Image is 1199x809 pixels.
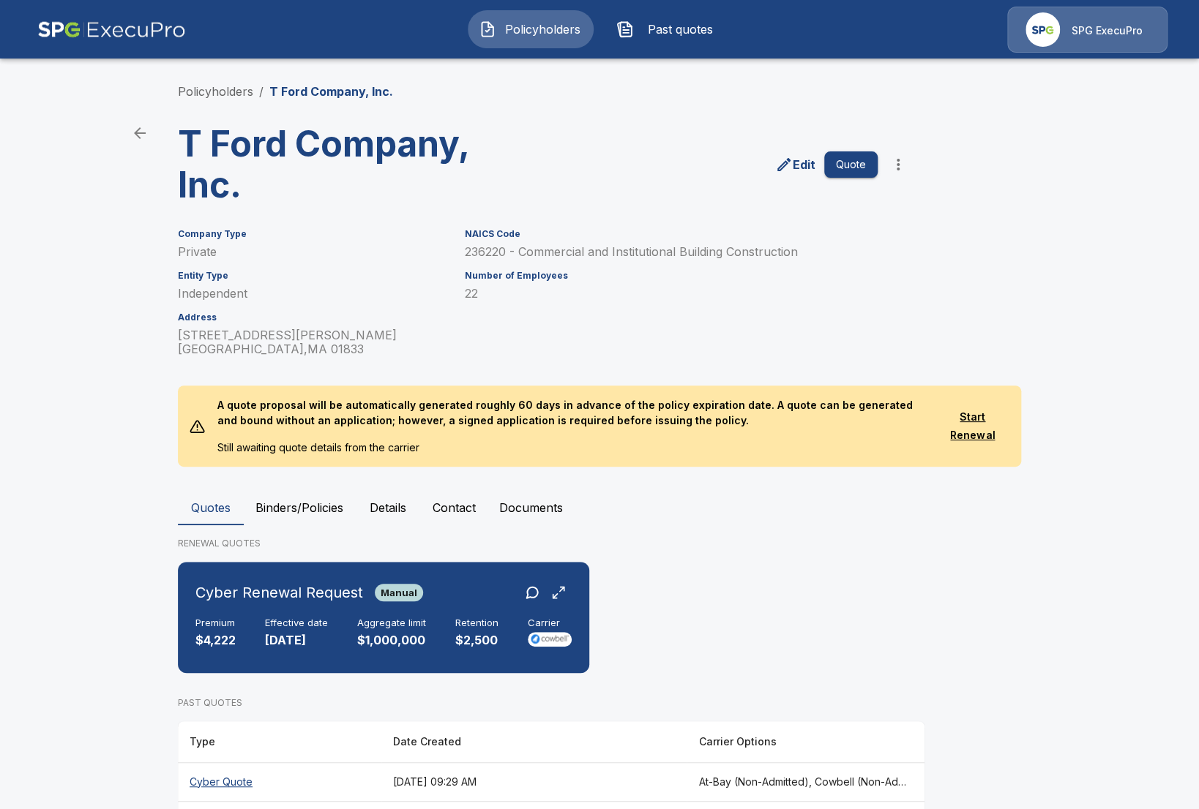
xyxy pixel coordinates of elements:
[178,245,447,259] p: Private
[178,490,1021,525] div: policyholder tabs
[195,581,363,604] h6: Cyber Renewal Request
[355,490,421,525] button: Details
[687,721,925,763] th: Carrier Options
[502,20,583,38] span: Policyholders
[375,587,423,598] span: Manual
[1007,7,1168,53] a: Agency IconSPG ExecuPro
[178,696,925,710] p: PAST QUOTES
[178,762,381,801] th: Cyber Quote
[1026,12,1060,47] img: Agency Icon
[178,84,253,99] a: Policyholders
[1072,23,1143,38] p: SPG ExecuPro
[244,490,355,525] button: Binders/Policies
[178,721,381,763] th: Type
[687,762,925,801] th: At-Bay (Non-Admitted), Cowbell (Non-Admitted), Corvus Cyber (Non-Admitted), Tokio Marine TMHCC (N...
[178,229,447,239] h6: Company Type
[488,490,575,525] button: Documents
[465,271,878,281] h6: Number of Employees
[206,385,936,440] p: A quote proposal will be automatically generated roughly 60 days in advance of the policy expirat...
[455,632,498,649] p: $2,500
[640,20,720,38] span: Past quotes
[465,287,878,301] p: 22
[37,7,186,53] img: AA Logo
[884,150,913,179] button: more
[381,762,687,801] th: [DATE] 09:29 AM
[824,151,878,178] button: Quote
[265,617,328,629] h6: Effective date
[178,287,447,301] p: Independent
[381,721,687,763] th: Date Created
[357,617,426,629] h6: Aggregate limit
[265,632,328,649] p: [DATE]
[178,124,539,206] h3: T Ford Company, Inc.
[479,20,496,38] img: Policyholders Icon
[178,83,393,100] nav: breadcrumb
[195,632,236,649] p: $4,222
[357,632,426,649] p: $1,000,000
[772,153,818,176] a: edit
[465,229,878,239] h6: NAICS Code
[178,537,1021,550] p: RENEWAL QUOTES
[465,245,878,259] p: 236220 - Commercial and Institutional Building Construction
[935,404,1009,448] button: Start Renewal
[195,617,236,629] h6: Premium
[793,156,815,173] p: Edit
[125,118,154,148] a: back
[455,617,498,629] h6: Retention
[259,83,264,100] li: /
[605,10,731,48] button: Past quotes IconPast quotes
[206,440,936,467] p: Still awaiting quote details from the carrier
[468,10,594,48] button: Policyholders IconPolicyholders
[528,632,572,647] img: Carrier
[269,83,393,100] p: T Ford Company, Inc.
[178,328,447,356] p: [STREET_ADDRESS][PERSON_NAME] [GEOGRAPHIC_DATA] , MA 01833
[178,490,244,525] button: Quotes
[528,617,572,629] h6: Carrier
[178,271,447,281] h6: Entity Type
[421,490,488,525] button: Contact
[616,20,634,38] img: Past quotes Icon
[178,312,447,323] h6: Address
